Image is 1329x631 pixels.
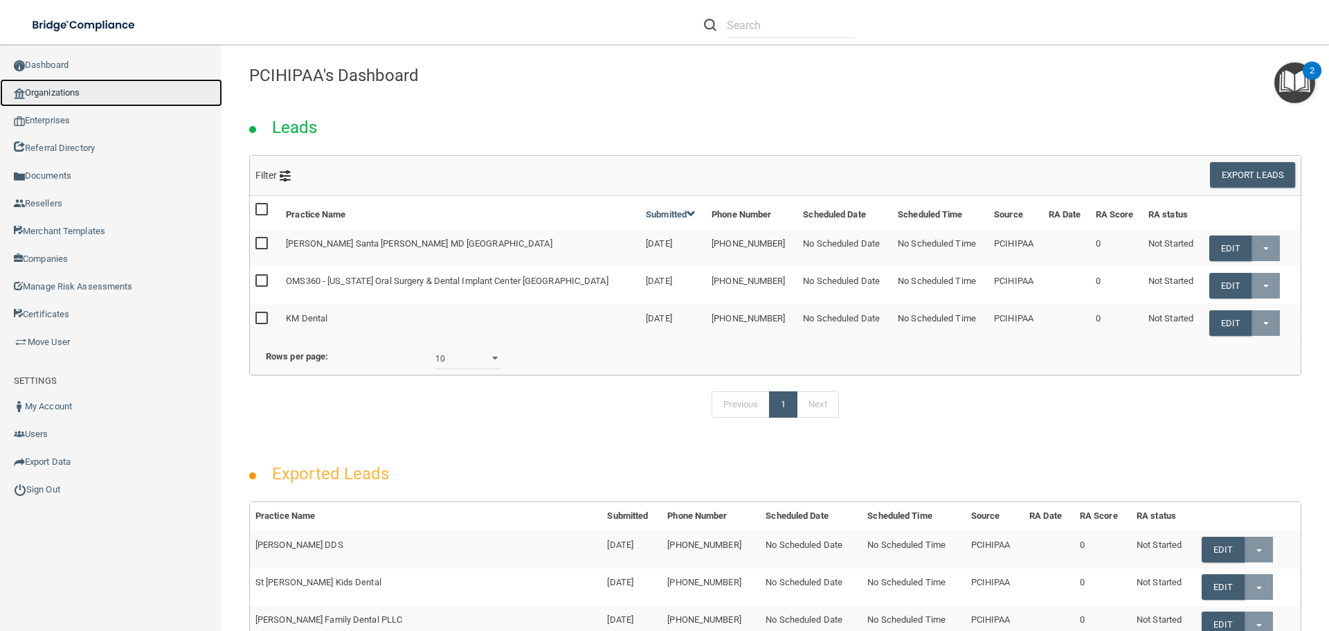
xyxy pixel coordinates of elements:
th: Practice Name [280,196,640,229]
img: ic_dashboard_dark.d01f4a41.png [14,60,25,71]
th: Source [966,502,1024,531]
td: No Scheduled Time [892,229,988,267]
img: ic_power_dark.7ecde6b1.png [14,483,26,496]
th: RA Score [1074,502,1131,531]
a: Previous [712,391,770,418]
th: Submitted [602,502,662,531]
td: [PHONE_NUMBER] [706,267,797,304]
a: Edit [1209,235,1251,261]
img: ic-search.3b580494.png [704,19,716,31]
td: No Scheduled Time [892,304,988,341]
td: [DATE] [640,267,706,304]
td: [DATE] [602,531,662,568]
td: [DATE] [602,569,662,606]
th: RA Date [1024,502,1074,531]
button: Open Resource Center, 2 new notifications [1274,62,1315,103]
h4: PCIHIPAA's Dashboard [249,66,1301,85]
th: RA status [1143,196,1204,229]
img: icon-users.e205127d.png [14,429,25,440]
td: PCIHIPAA [966,531,1024,568]
a: 1 [769,391,797,418]
td: Not Started [1143,267,1204,304]
td: PCIHIPAA [988,267,1043,304]
td: No Scheduled Time [862,531,965,568]
td: PCIHIPAA [988,229,1043,267]
h2: Leads [258,108,332,147]
th: RA Score [1090,196,1143,229]
img: icon-filter@2x.21656d0b.png [280,170,291,181]
td: 0 [1090,304,1143,341]
a: Edit [1209,310,1251,336]
a: Edit [1209,273,1251,299]
td: 0 [1090,267,1143,304]
td: St [PERSON_NAME] Kids Dental [250,569,602,606]
b: Rows per page: [266,351,328,362]
label: SETTINGS [14,373,57,389]
a: Submitted [646,209,696,220]
td: Not Started [1143,304,1204,341]
td: Not Started [1131,531,1196,568]
th: Phone Number [706,196,797,229]
th: Scheduled Time [892,196,988,229]
span: Filter [255,170,291,181]
th: Phone Number [662,502,760,531]
th: Scheduled Date [760,502,862,531]
button: Export Leads [1210,162,1295,188]
td: [PHONE_NUMBER] [662,569,760,606]
td: 0 [1074,531,1131,568]
td: KM Dental [280,304,640,341]
img: icon-export.b9366987.png [14,456,25,468]
td: No Scheduled Date [797,229,892,267]
th: Practice Name [250,502,602,531]
td: No Scheduled Date [760,569,862,606]
a: Edit [1202,574,1244,600]
td: OMS360 - [US_STATE] Oral Surgery & Dental Implant Center [GEOGRAPHIC_DATA] [280,267,640,304]
th: Scheduled Time [862,502,965,531]
td: 0 [1090,229,1143,267]
td: [DATE] [640,304,706,341]
td: [PHONE_NUMBER] [662,531,760,568]
img: ic_user_dark.df1a06c3.png [14,401,25,412]
td: Not Started [1143,229,1204,267]
td: No Scheduled Date [760,531,862,568]
td: 0 [1074,569,1131,606]
img: enterprise.0d942306.png [14,116,25,126]
td: [PERSON_NAME] DDS [250,531,602,568]
td: PCIHIPAA [966,569,1024,606]
img: icon-documents.8dae5593.png [14,171,25,182]
div: 2 [1310,71,1314,89]
td: [PHONE_NUMBER] [706,304,797,341]
input: Search [727,12,853,38]
a: Next [797,391,838,418]
th: RA Date [1043,196,1090,229]
img: ic_reseller.de258add.png [14,198,25,209]
th: RA status [1131,502,1196,531]
img: organization-icon.f8decf85.png [14,88,25,99]
td: No Scheduled Time [862,569,965,606]
a: Edit [1202,537,1244,562]
td: [PHONE_NUMBER] [706,229,797,267]
th: Scheduled Date [797,196,892,229]
td: [DATE] [640,229,706,267]
h2: Exported Leads [258,454,403,493]
img: briefcase.64adab9b.png [14,335,28,349]
td: No Scheduled Date [797,304,892,341]
img: bridge_compliance_login_screen.278c3ca4.svg [21,11,148,39]
th: Source [988,196,1043,229]
td: Not Started [1131,569,1196,606]
td: [PERSON_NAME] Santa [PERSON_NAME] MD [GEOGRAPHIC_DATA] [280,229,640,267]
td: PCIHIPAA [988,304,1043,341]
td: No Scheduled Time [892,267,988,304]
td: No Scheduled Date [797,267,892,304]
